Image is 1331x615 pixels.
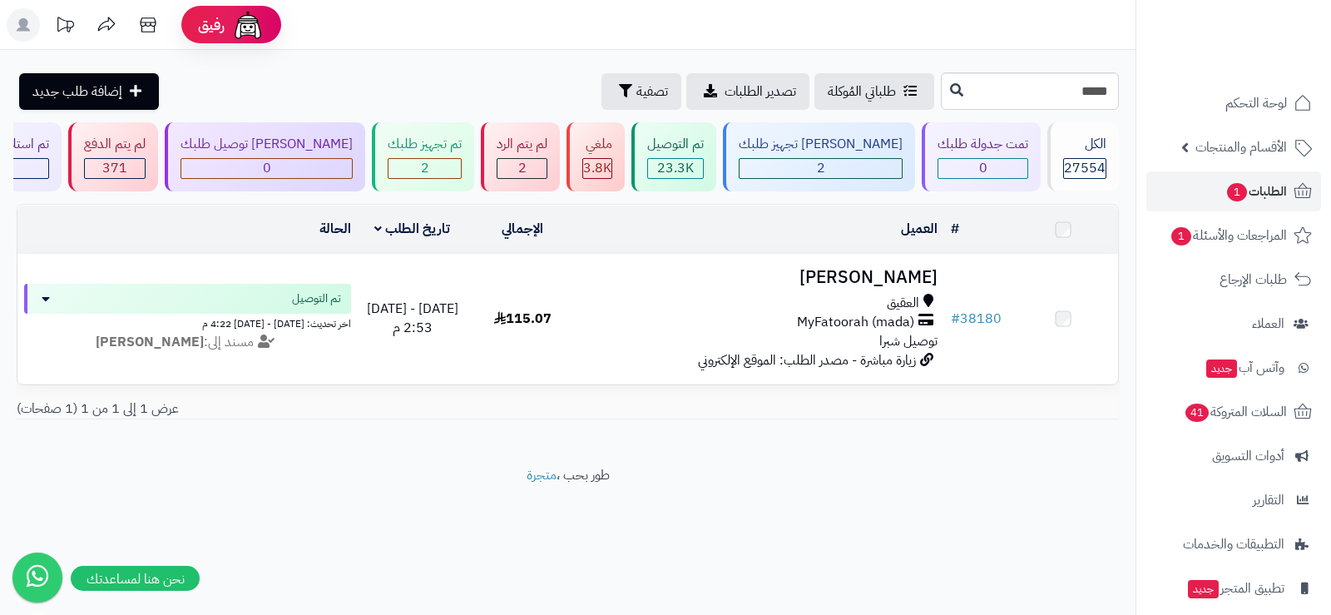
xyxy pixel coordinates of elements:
[918,122,1044,191] a: تمت جدولة طلبك 0
[1146,524,1321,564] a: التطبيقات والخدمات
[698,350,916,370] span: زيارة مباشرة - مصدر الطلب: الموقع الإلكتروني
[292,290,341,307] span: تم التوصيل
[12,333,364,352] div: مسند إلى:
[1225,92,1287,115] span: لوحة التحكم
[740,159,902,178] div: 2
[1188,580,1219,598] span: جديد
[1212,444,1284,468] span: أدوات التسويق
[85,159,145,178] div: 371
[1063,135,1106,154] div: الكل
[65,122,161,191] a: لم يتم الدفع 371
[1146,436,1321,476] a: أدوات التسويق
[1146,216,1321,255] a: المراجعات والأسئلة1
[1170,224,1287,247] span: المراجعات والأسئلة
[1146,348,1321,388] a: وآتس آبجديد
[686,73,809,110] a: تصدير الطلبات
[181,135,353,154] div: [PERSON_NAME] توصيل طلبك
[601,73,681,110] button: تصفية
[1205,356,1284,379] span: وآتس آب
[901,219,938,239] a: العميل
[938,135,1028,154] div: تمت جدولة طلبك
[739,135,903,154] div: [PERSON_NAME] تجهيز طلبك
[263,158,271,178] span: 0
[1185,404,1209,422] span: 41
[369,122,477,191] a: تم تجهيز طلبك 2
[1183,533,1284,556] span: التطبيقات والخدمات
[951,309,960,329] span: #
[725,82,796,102] span: تصدير الطلبات
[817,158,825,178] span: 2
[1252,312,1284,335] span: العملاء
[979,158,987,178] span: 0
[1146,171,1321,211] a: الطلبات1
[1184,400,1287,424] span: السلات المتروكة
[938,159,1027,178] div: 0
[1186,577,1284,600] span: تطبيق المتجر
[102,158,127,178] span: 371
[828,82,896,102] span: طلباتي المُوكلة
[161,122,369,191] a: [PERSON_NAME] توصيل طلبك 0
[951,219,959,239] a: #
[388,159,461,178] div: 2
[1064,158,1106,178] span: 27554
[4,399,568,419] div: عرض 1 إلى 1 من 1 (1 صفحات)
[494,309,552,329] span: 115.07
[879,331,938,351] span: توصيل شبرا
[584,268,938,287] h3: [PERSON_NAME]
[527,465,557,485] a: متجرة
[797,313,914,332] span: MyFatoorah (mada)
[84,135,146,154] div: لم يتم الدفع
[582,135,612,154] div: ملغي
[720,122,918,191] a: [PERSON_NAME] تجهيز طلبك 2
[1206,360,1237,378] span: جديد
[636,82,668,102] span: تصفية
[814,73,934,110] a: طلباتي المُوكلة
[657,158,694,178] span: 23.3K
[96,332,204,352] strong: [PERSON_NAME]
[497,135,547,154] div: لم يتم الرد
[648,159,703,178] div: 23349
[887,294,919,313] span: العقيق
[24,314,351,331] div: اخر تحديث: [DATE] - [DATE] 4:22 م
[1146,392,1321,432] a: السلات المتروكة41
[951,309,1002,329] a: #38180
[1171,227,1191,246] span: 1
[1146,480,1321,520] a: التقارير
[518,158,527,178] span: 2
[1253,489,1284,512] span: التقارير
[1146,568,1321,608] a: تطبيق المتجرجديد
[497,159,547,178] div: 2
[477,122,563,191] a: لم يتم الرد 2
[1220,268,1287,291] span: طلبات الإرجاع
[388,135,462,154] div: تم تجهيز طلبك
[198,15,225,35] span: رفيق
[583,159,611,178] div: 3828
[19,73,159,110] a: إضافة طلب جديد
[1146,260,1321,300] a: طلبات الإرجاع
[1225,180,1287,203] span: الطلبات
[647,135,704,154] div: تم التوصيل
[628,122,720,191] a: تم التوصيل 23.3K
[1227,183,1247,201] span: 1
[583,158,611,178] span: 3.8K
[374,219,450,239] a: تاريخ الطلب
[181,159,352,178] div: 0
[367,299,458,338] span: [DATE] - [DATE] 2:53 م
[319,219,351,239] a: الحالة
[1146,83,1321,123] a: لوحة التحكم
[1195,136,1287,159] span: الأقسام والمنتجات
[563,122,628,191] a: ملغي 3.8K
[502,219,543,239] a: الإجمالي
[44,8,86,46] a: تحديثات المنصة
[231,8,265,42] img: ai-face.png
[1218,47,1315,82] img: logo-2.png
[421,158,429,178] span: 2
[32,82,122,102] span: إضافة طلب جديد
[1044,122,1122,191] a: الكل27554
[1146,304,1321,344] a: العملاء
